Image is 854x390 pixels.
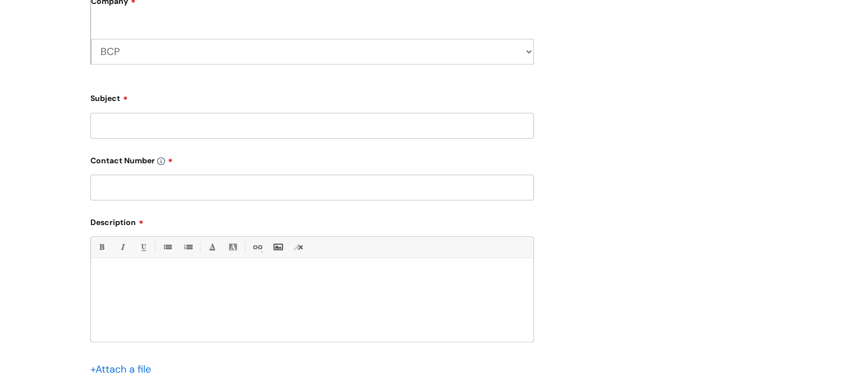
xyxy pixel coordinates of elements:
[160,240,174,254] a: • Unordered List (Ctrl-Shift-7)
[94,240,108,254] a: Bold (Ctrl-B)
[90,360,158,378] div: Attach a file
[250,240,264,254] a: Link
[181,240,195,254] a: 1. Ordered List (Ctrl-Shift-8)
[226,240,240,254] a: Back Color
[291,240,305,254] a: Remove formatting (Ctrl-\)
[90,363,95,376] span: +
[157,157,165,165] img: info-icon.svg
[136,240,150,254] a: Underline(Ctrl-U)
[205,240,219,254] a: Font Color
[90,214,534,227] label: Description
[90,152,534,166] label: Contact Number
[271,240,285,254] a: Insert Image...
[115,240,129,254] a: Italic (Ctrl-I)
[90,90,534,103] label: Subject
